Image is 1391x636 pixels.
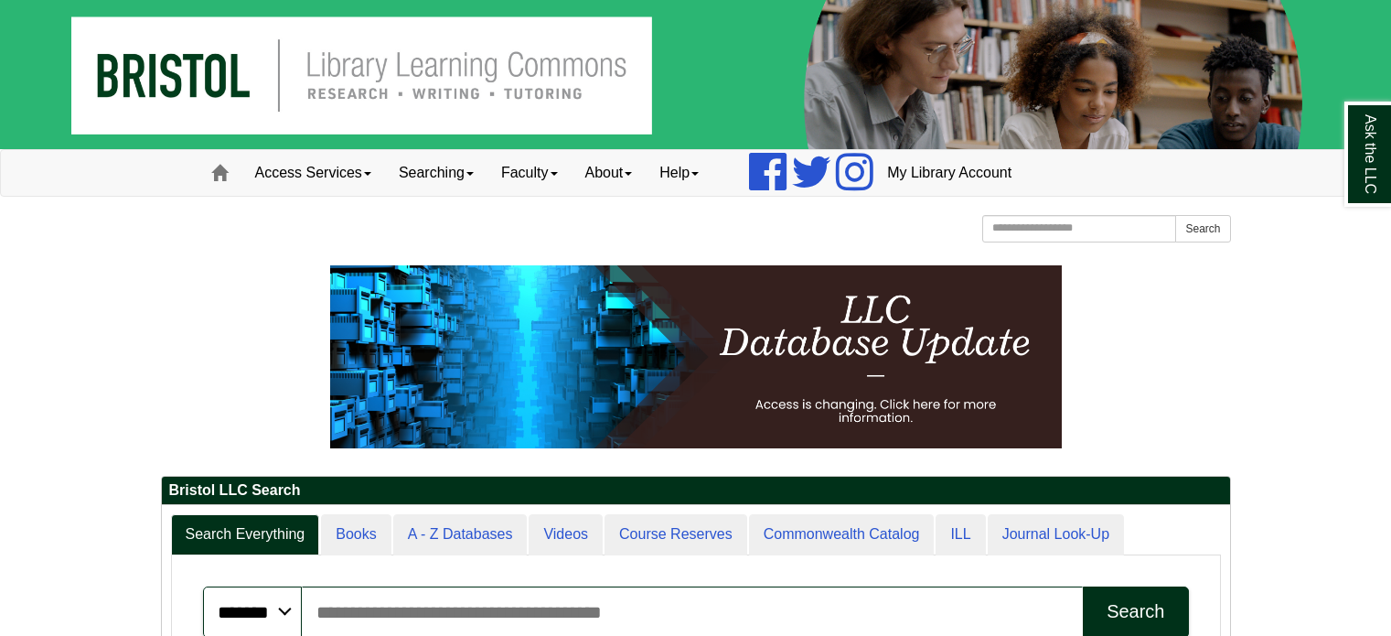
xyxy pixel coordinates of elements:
[385,150,487,196] a: Searching
[1175,215,1230,243] button: Search
[529,514,603,555] a: Videos
[646,150,712,196] a: Help
[393,514,528,555] a: A - Z Databases
[171,514,320,555] a: Search Everything
[487,150,572,196] a: Faculty
[241,150,385,196] a: Access Services
[330,265,1062,448] img: HTML tutorial
[988,514,1124,555] a: Journal Look-Up
[936,514,985,555] a: ILL
[321,514,391,555] a: Books
[1107,601,1164,622] div: Search
[605,514,747,555] a: Course Reserves
[572,150,647,196] a: About
[749,514,935,555] a: Commonwealth Catalog
[162,477,1230,505] h2: Bristol LLC Search
[873,150,1025,196] a: My Library Account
